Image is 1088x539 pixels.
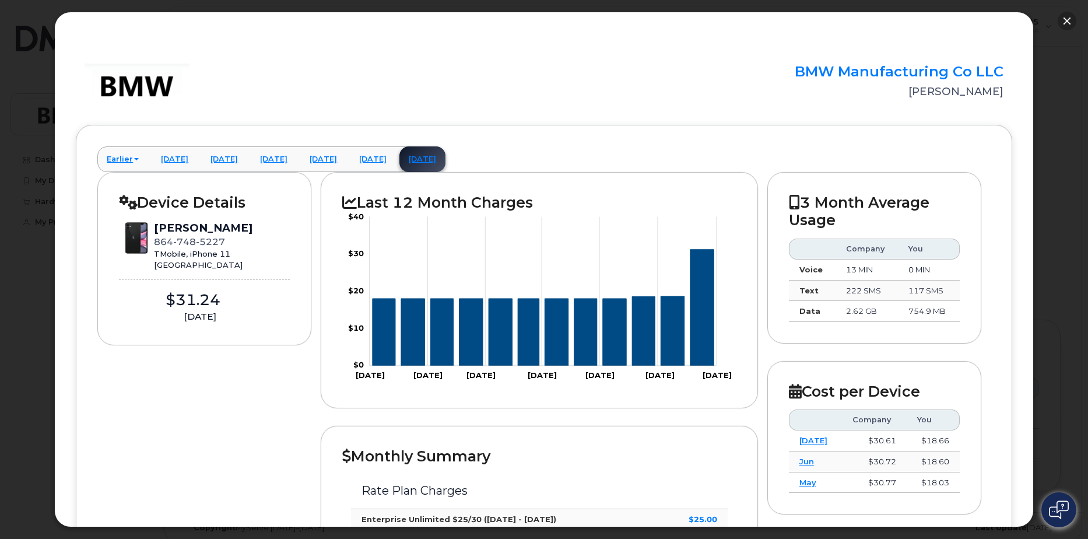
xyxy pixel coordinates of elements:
[703,371,732,380] tspan: [DATE]
[413,371,443,380] tspan: [DATE]
[842,430,907,452] td: $30.61
[842,452,907,473] td: $30.72
[789,383,960,400] h2: Cost per Device
[799,436,827,445] a: [DATE]
[348,212,732,380] g: Chart
[907,452,960,473] td: $18.60
[342,447,736,465] h2: Monthly Summary
[842,409,907,430] th: Company
[356,371,385,380] tspan: [DATE]
[907,430,960,452] td: $18.66
[585,371,615,380] tspan: [DATE]
[528,371,557,380] tspan: [DATE]
[907,409,960,430] th: You
[466,371,496,380] tspan: [DATE]
[1049,501,1069,519] img: Open chat
[645,371,675,380] tspan: [DATE]
[799,457,814,466] a: Jun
